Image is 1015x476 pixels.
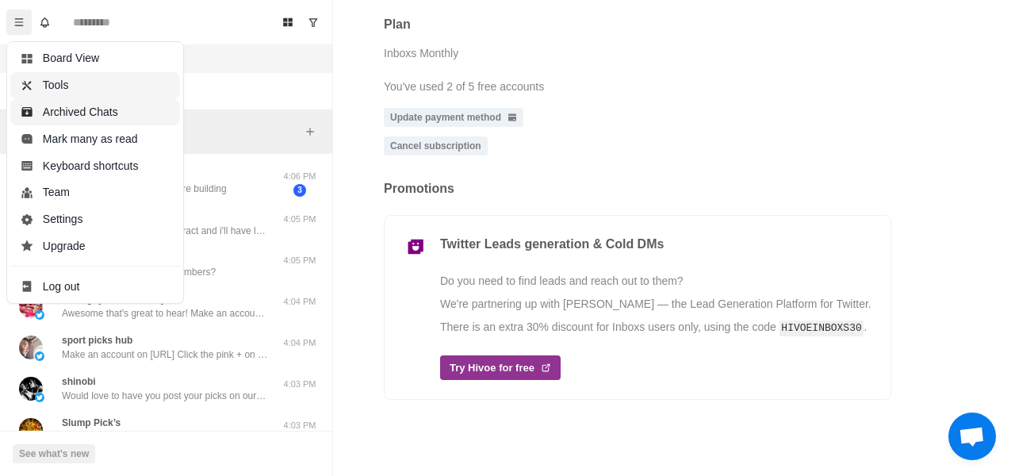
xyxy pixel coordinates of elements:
p: Make an account on [URL] Click the pink + on the top when you verify your email, and you'll see t... [62,347,268,362]
p: Do you need to find leads and reach out to them? [440,273,871,290]
img: hivoe_logo.png [404,235,427,259]
a: Cancel subscription [384,136,488,155]
button: Menu [6,10,32,35]
p: You've used 2 of 5 free accounts [384,75,544,98]
img: picture [19,294,43,318]
img: picture [35,393,44,402]
div: Open chat [948,413,996,460]
a: Update payment method [384,108,523,127]
div: Inboxs Monthly [384,41,458,65]
p: 4:03 PM [280,378,320,391]
p: shinobi [62,374,96,389]
h2: Promotions [384,181,891,196]
a: Try Hivoe for free [440,355,871,381]
h2: Plan [384,17,891,32]
button: Add filters [301,122,320,141]
p: We're partnering up with [PERSON_NAME] — the Lead Generation Platform for Twitter. [440,296,871,313]
button: Board View [275,10,301,35]
div: Try Hivoe for free [440,355,561,381]
img: picture [19,418,43,442]
code: HIVOEINBOXS30 [779,321,864,336]
p: There is an extra 30% discount for Inboxs users only, using the code . [440,319,871,336]
p: 4:04 PM [280,336,320,350]
p: 4:04 PM [280,295,320,309]
img: picture [35,351,44,361]
p: Awesome that's great to hear! Make an account on [URL] Click the pink + on the top when you verif... [62,306,268,321]
p: 4:03 PM [280,419,320,432]
p: 4:05 PM [280,213,320,226]
span: 3 [293,184,306,197]
button: Notifications [32,10,57,35]
img: picture [35,310,44,320]
img: picture [19,336,43,359]
p: 4:05 PM [280,254,320,267]
p: Slump Pick’s [62,416,121,430]
img: picture [19,377,43,401]
p: Twitter Leads generation & Cold DMs [440,235,871,254]
button: Show unread conversations [301,10,326,35]
p: Would love to have you post your picks on our platform [62,389,268,403]
button: See what's new [13,444,95,463]
p: 4:06 PM [280,170,320,183]
p: sport picks hub [62,333,132,347]
p: i'd love to see you make an account on [URL] and give it a try Click the pink + on the top when y... [62,430,268,444]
